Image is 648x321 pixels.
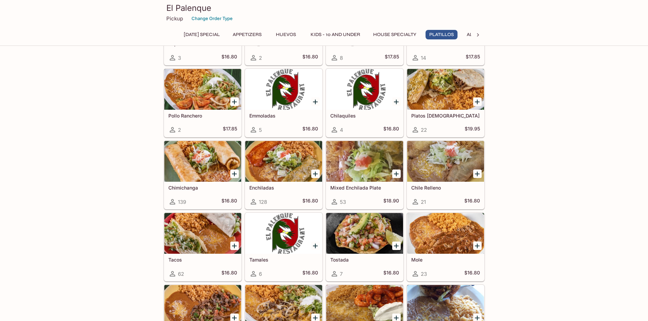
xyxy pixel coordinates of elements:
span: 6 [259,271,262,277]
span: 2 [178,127,181,133]
span: 5 [259,127,262,133]
h5: $16.80 [221,198,237,206]
h5: $16.80 [464,270,480,278]
button: Add Mixed Enchilada Plate [392,170,401,178]
div: Tostada [326,213,403,254]
button: Appetizers [229,30,265,39]
h3: El Palenque [166,3,482,13]
button: House Specialty [369,30,420,39]
h5: Pollo Ranchero [168,113,237,119]
h5: Chile Relleno [411,185,480,191]
h5: Mixed Enchilada Plate [330,185,399,191]
a: Emmoladas5$16.80 [245,69,322,137]
div: Tamales [245,213,322,254]
span: 3 [178,55,181,61]
h5: Mole [411,257,480,263]
h5: $16.80 [464,198,480,206]
button: Add Emmoladas [311,97,320,106]
a: Enchiladas128$16.80 [245,141,322,209]
h5: Chilaquiles [330,113,399,119]
h5: $16.80 [383,126,399,134]
span: 21 [421,199,426,205]
h5: Emmoladas [249,113,318,119]
button: Add Chile Relleno [473,170,482,178]
span: 128 [259,199,267,205]
div: Mixed Enchilada Plate [326,141,403,182]
a: Tamales6$16.80 [245,213,322,281]
div: Mole [407,213,484,254]
button: Change Order Type [188,13,236,24]
button: [DATE] Special [180,30,223,39]
span: 14 [421,55,426,61]
a: Pollo Ranchero2$17.85 [164,69,242,137]
h5: $16.80 [221,54,237,62]
h5: $17.85 [385,54,399,62]
h5: Tamales [249,257,318,263]
h5: Chimichanga [168,185,237,191]
span: 7 [340,271,343,277]
div: Tacos [164,213,241,254]
button: Huevos [271,30,301,39]
button: Platillos [426,30,458,39]
button: Add Chimichanga [230,170,239,178]
span: 62 [178,271,184,277]
button: Add Enchiladas [311,170,320,178]
h5: $16.80 [221,270,237,278]
h5: $16.80 [302,198,318,206]
a: Mixed Enchilada Plate53$18.90 [326,141,403,209]
button: Add Mole [473,242,482,250]
button: Add Tamales [311,242,320,250]
h5: $16.80 [302,54,318,62]
button: Add Tostada [392,242,401,250]
a: Chile Relleno21$16.80 [407,141,484,209]
span: 23 [421,271,427,277]
button: Ala Carte and Side Orders [463,30,540,39]
p: Pickup [166,15,183,22]
h5: $19.95 [465,126,480,134]
div: Enchiladas [245,141,322,182]
a: Chilaquiles4$16.80 [326,69,403,137]
h5: $17.85 [223,126,237,134]
a: Tostada7$16.80 [326,213,403,281]
div: Platos Mexicanos [407,69,484,110]
span: 4 [340,127,343,133]
h5: Platos [DEMOGRAPHIC_DATA] [411,113,480,119]
span: 2 [259,55,262,61]
div: Chile Relleno [407,141,484,182]
div: Chimichanga [164,141,241,182]
h5: Tacos [168,257,237,263]
button: Add Platos Mexicanos [473,97,482,106]
h5: $18.90 [383,198,399,206]
span: 8 [340,55,343,61]
h5: $16.80 [302,270,318,278]
span: 53 [340,199,346,205]
a: Tacos62$16.80 [164,213,242,281]
button: Kids - 10 and Under [307,30,364,39]
button: Add Pollo Ranchero [230,97,239,106]
h5: Enchiladas [249,185,318,191]
div: Emmoladas [245,69,322,110]
span: 139 [178,199,186,205]
div: Pollo Ranchero [164,69,241,110]
h5: $17.85 [466,54,480,62]
h5: Tostada [330,257,399,263]
h5: $16.80 [383,270,399,278]
button: Add Tacos [230,242,239,250]
div: Chilaquiles [326,69,403,110]
h5: $16.80 [302,126,318,134]
a: Platos [DEMOGRAPHIC_DATA]22$19.95 [407,69,484,137]
a: Chimichanga139$16.80 [164,141,242,209]
button: Add Chilaquiles [392,97,401,106]
a: Mole23$16.80 [407,213,484,281]
span: 22 [421,127,427,133]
